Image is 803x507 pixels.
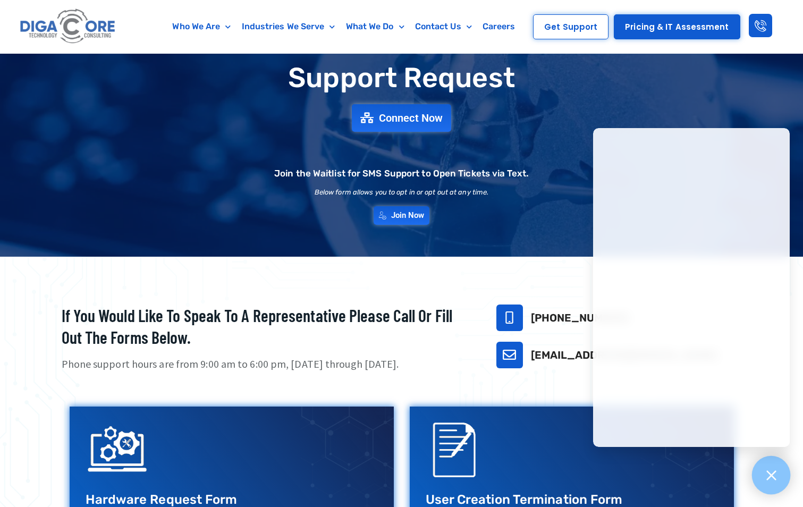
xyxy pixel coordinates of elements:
[315,189,489,196] h2: Below form allows you to opt in or opt out at any time.
[391,212,425,219] span: Join Now
[86,417,149,481] img: IT Support Icon
[62,357,470,372] p: Phone support hours are from 9:00 am to 6:00 pm, [DATE] through [DATE].
[35,63,768,93] h1: Support Request
[274,169,529,178] h2: Join the Waitlist for SMS Support to Open Tickets via Text.
[236,14,341,39] a: Industries We Serve
[341,14,410,39] a: What We Do
[379,113,443,123] span: Connect Now
[625,23,729,31] span: Pricing & IT Assessment
[62,305,470,349] h2: If you would like to speak to a representative please call or fill out the forms below.
[18,5,119,48] img: Digacore logo 1
[531,349,718,361] a: [EMAIL_ADDRESS][DOMAIN_NAME]
[533,14,608,39] a: Get Support
[161,14,526,39] nav: Menu
[410,14,477,39] a: Contact Us
[374,206,430,225] a: Join Now
[593,128,790,447] iframe: Chatgenie Messenger
[167,14,236,39] a: Who We Are
[426,417,489,481] img: Support Request Icon
[496,342,523,368] a: support@digacore.com
[477,14,521,39] a: Careers
[544,23,597,31] span: Get Support
[531,311,629,324] a: [PHONE_NUMBER]
[352,104,451,132] a: Connect Now
[614,14,740,39] a: Pricing & IT Assessment
[496,305,523,331] a: 732-646-5725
